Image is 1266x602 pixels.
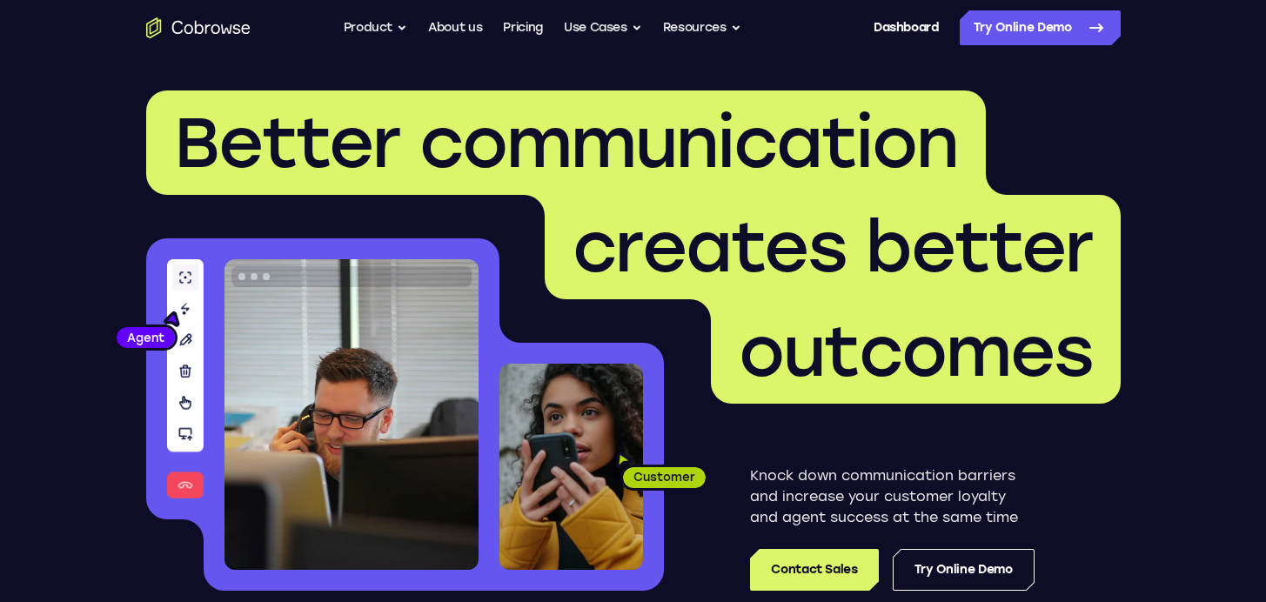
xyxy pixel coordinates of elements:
[750,549,878,591] a: Contact Sales
[750,465,1035,528] p: Knock down communication barriers and increase your customer loyalty and agent success at the sam...
[344,10,408,45] button: Product
[960,10,1121,45] a: Try Online Demo
[224,259,479,570] img: A customer support agent talking on the phone
[503,10,543,45] a: Pricing
[874,10,939,45] a: Dashboard
[663,10,741,45] button: Resources
[499,364,643,570] img: A customer holding their phone
[564,10,642,45] button: Use Cases
[739,310,1093,393] span: outcomes
[428,10,482,45] a: About us
[174,101,958,184] span: Better communication
[146,17,251,38] a: Go to the home page
[573,205,1093,289] span: creates better
[893,549,1035,591] a: Try Online Demo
